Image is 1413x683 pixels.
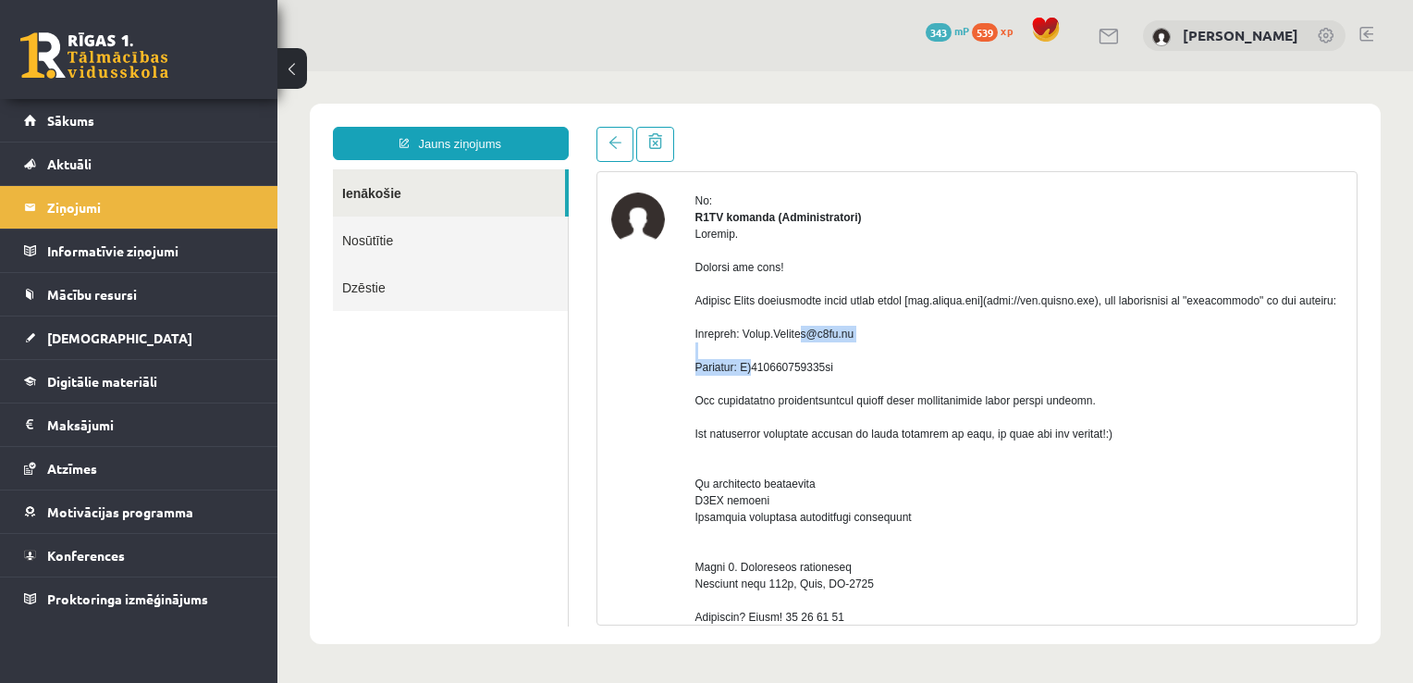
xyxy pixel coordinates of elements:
a: Digitālie materiāli [24,360,254,403]
a: Nosūtītie [55,145,290,192]
a: Konferences [24,534,254,577]
span: Atzīmes [47,460,97,477]
a: Dzēstie [55,192,290,240]
div: No: [418,121,1066,138]
a: 343 mP [926,23,969,38]
span: Proktoringa izmēģinājums [47,590,208,607]
a: Proktoringa izmēģinājums [24,577,254,620]
span: xp [1001,23,1013,38]
a: Jauns ziņojums [55,56,291,89]
a: Sākums [24,99,254,142]
a: [DEMOGRAPHIC_DATA] [24,317,254,359]
a: Maksājumi [24,404,254,446]
a: Rīgas 1. Tālmācības vidusskola [20,32,168,79]
span: Konferences [47,547,125,564]
img: Paula Ozoliņa [1152,28,1171,46]
span: mP [954,23,969,38]
a: Informatīvie ziņojumi [24,230,254,272]
legend: Informatīvie ziņojumi [47,230,254,272]
span: [DEMOGRAPHIC_DATA] [47,329,192,346]
a: Ienākošie [55,98,288,145]
a: Motivācijas programma [24,491,254,533]
a: Aktuāli [24,143,254,185]
span: Mācību resursi [47,286,137,303]
span: Digitālie materiāli [47,373,157,390]
span: Aktuāli [47,155,92,172]
a: 539 xp [972,23,1022,38]
legend: Maksājumi [47,404,254,446]
legend: Ziņojumi [47,186,254,229]
img: R1TV komanda [334,121,387,175]
a: Mācību resursi [24,273,254,316]
span: Sākums [47,112,94,129]
a: Ziņojumi [24,186,254,229]
strong: R1TV komanda (Administratori) [418,140,584,153]
span: 539 [972,23,998,42]
span: Motivācijas programma [47,503,193,520]
a: [PERSON_NAME] [1183,26,1298,44]
a: Atzīmes [24,447,254,490]
span: 343 [926,23,952,42]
